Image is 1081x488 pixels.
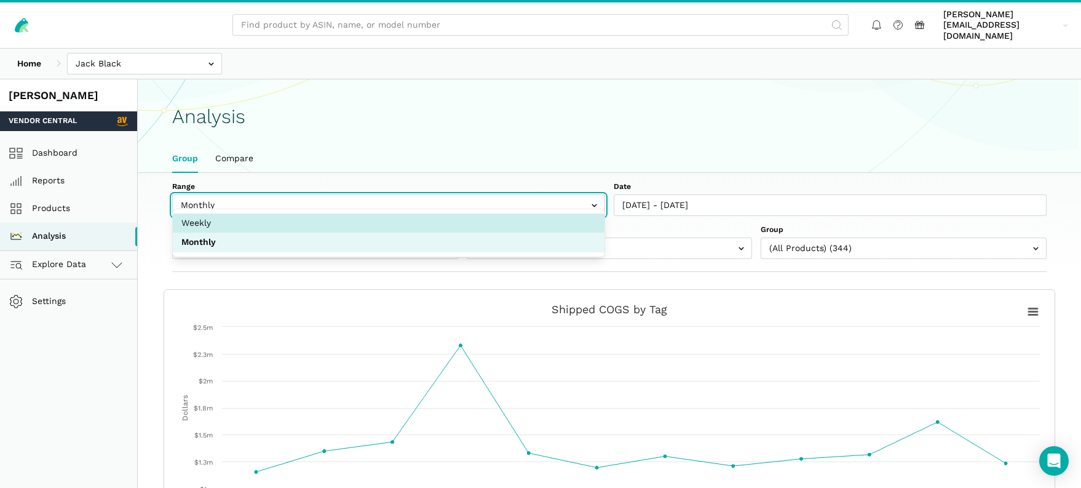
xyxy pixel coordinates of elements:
[199,377,213,385] text: $2m
[467,225,753,236] label: Grouping
[232,14,849,36] input: Find product by ASIN, name, or model number
[173,233,604,252] button: Monthly
[761,225,1047,236] label: Group
[9,116,77,127] span: Vendor Central
[172,182,605,193] label: Range
[172,194,605,216] input: Monthly
[172,106,1047,127] h1: Analysis
[193,324,213,332] text: $2.5m
[552,303,667,316] tspan: Shipped COGS by Tag
[194,404,213,412] text: $1.8m
[194,458,213,466] text: $1.3m
[614,182,1047,193] label: Date
[193,351,213,359] text: $2.3m
[181,395,189,421] tspan: Dollars
[67,53,222,74] input: Jack Black
[173,214,604,233] button: Weekly
[943,9,1059,42] span: [PERSON_NAME][EMAIL_ADDRESS][DOMAIN_NAME]
[467,238,753,259] input: Tag
[939,7,1072,44] a: [PERSON_NAME][EMAIL_ADDRESS][DOMAIN_NAME]
[9,88,129,103] div: [PERSON_NAME]
[13,257,86,272] span: Explore Data
[194,431,213,439] text: $1.5m
[207,145,262,173] a: Compare
[9,53,50,74] a: Home
[1039,446,1069,476] div: Open Intercom Messenger
[761,238,1047,259] input: (All Products) (344)
[164,145,207,173] a: Group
